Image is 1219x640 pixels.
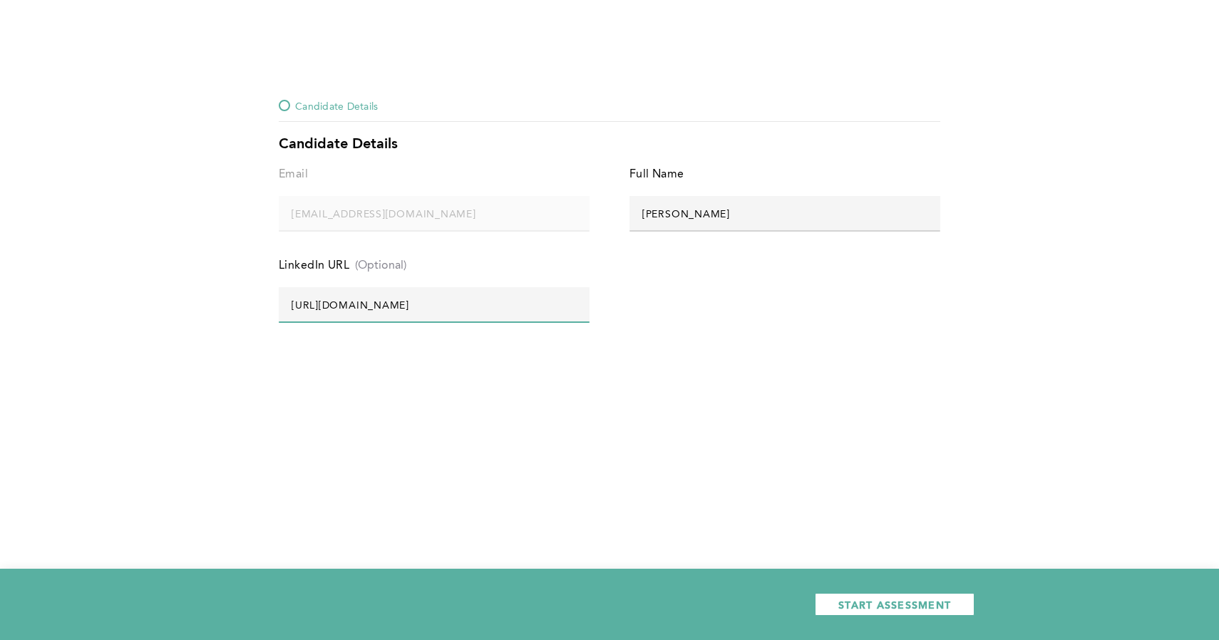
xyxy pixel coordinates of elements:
span: START ASSESSMENT [838,598,951,611]
span: (Optional) [355,259,406,272]
div: LinkedIn URL [279,256,349,276]
div: Candidate Details [279,136,940,153]
button: START ASSESSMENT [815,593,974,616]
div: Email [279,165,308,185]
span: Candidate Details [295,97,378,114]
div: Full Name [629,165,684,185]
